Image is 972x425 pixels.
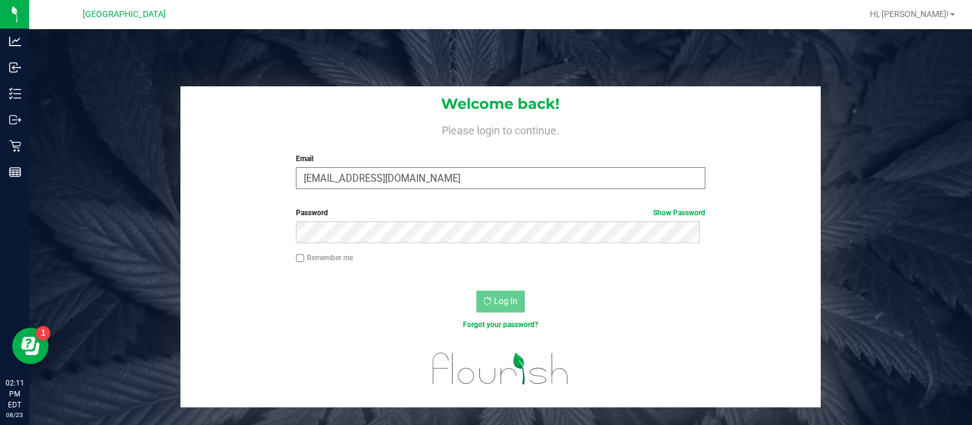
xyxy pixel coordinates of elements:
[296,254,304,263] input: Remember me
[296,252,353,263] label: Remember me
[653,209,705,217] a: Show Password
[296,209,328,217] span: Password
[463,320,538,329] a: Forgot your password?
[9,114,21,126] inline-svg: Outbound
[476,291,525,313] button: Log In
[9,35,21,47] inline-svg: Analytics
[494,296,518,306] span: Log In
[5,410,24,420] p: 08/23
[9,166,21,178] inline-svg: Reports
[9,88,21,100] inline-svg: Inventory
[180,96,821,112] h1: Welcome back!
[420,343,581,395] img: flourish_logo.svg
[296,153,705,164] label: Email
[9,140,21,152] inline-svg: Retail
[870,9,949,19] span: Hi, [PERSON_NAME]!
[12,328,49,364] iframe: Resource center
[83,9,166,19] span: [GEOGRAPHIC_DATA]
[180,122,821,136] h4: Please login to continue.
[5,378,24,410] p: 02:11 PM EDT
[36,326,50,340] iframe: Resource center unread badge
[9,61,21,74] inline-svg: Inbound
